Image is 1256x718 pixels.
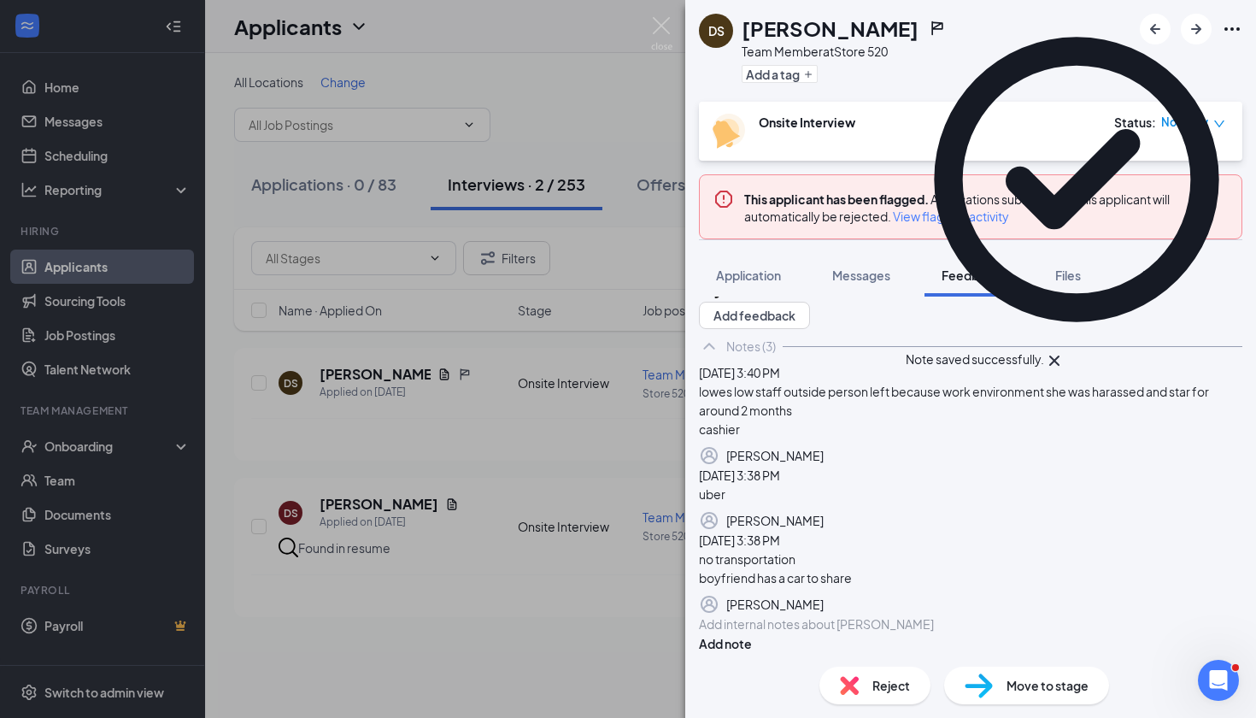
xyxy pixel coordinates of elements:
span: View flagged activity [893,208,1009,225]
button: Add feedback [699,302,810,329]
div: Notes (3) [726,338,776,355]
div: no transportation boyfriend has a car to share [699,550,1242,587]
svg: Profile [699,594,719,615]
div: [PERSON_NAME] [726,511,824,530]
h1: [PERSON_NAME] [742,14,919,43]
span: Messages [832,268,890,283]
div: Applications submitted by this applicant will automatically be rejected. [744,189,1228,225]
span: [DATE] 3:38 PM [699,468,780,483]
div: lowes low staff outside person left because work environment she was harassed and star for around... [699,382,1242,438]
svg: Plus [803,69,813,79]
svg: Error [713,189,734,209]
b: Onsite Interview [759,115,855,130]
svg: Cross [1044,350,1065,371]
svg: ChevronUp [699,336,719,356]
div: [PERSON_NAME] [726,595,824,614]
div: Note saved successfully. [906,350,1044,371]
span: [DATE] 3:38 PM [699,533,780,548]
span: Application [716,268,781,283]
div: Team Member at Store 520 [742,43,946,60]
span: [DATE] 3:40 PM [699,365,780,380]
span: Reject [872,676,910,695]
iframe: Intercom live chat [1198,660,1239,701]
div: uber [699,485,1242,503]
span: Move to stage [1007,676,1089,695]
button: PlusAdd a tag [742,65,818,83]
svg: Profile [699,510,719,531]
div: [PERSON_NAME] [726,446,824,465]
div: DS [708,22,725,39]
button: Add note [699,634,752,653]
b: This applicant has been flagged. [744,191,929,207]
svg: CheckmarkCircle [906,9,1247,350]
svg: Profile [699,445,719,466]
